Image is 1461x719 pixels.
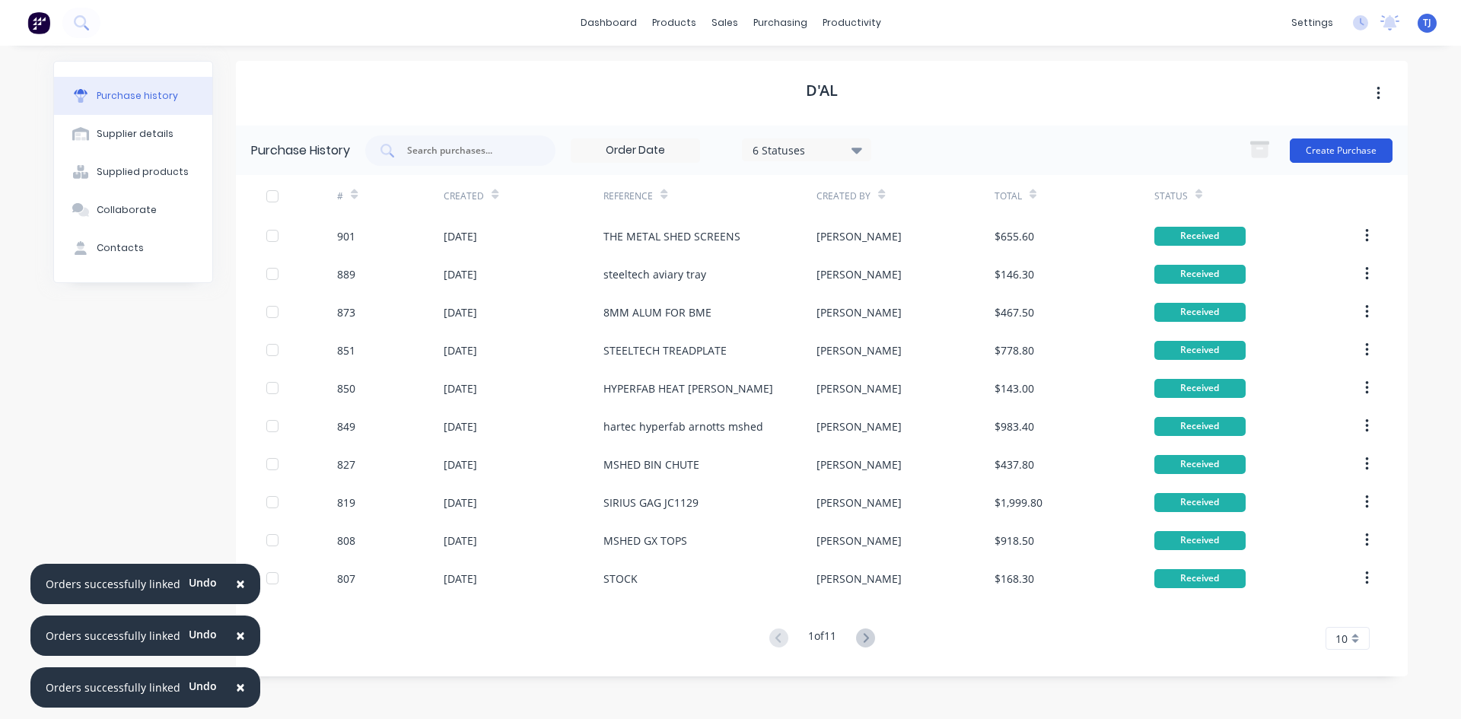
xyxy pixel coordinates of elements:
div: HYPERFAB HEAT [PERSON_NAME] [603,380,773,396]
div: [PERSON_NAME] [816,380,902,396]
div: Received [1154,265,1246,284]
div: 8MM ALUM FOR BME [603,304,711,320]
div: settings [1284,11,1341,34]
div: [DATE] [444,571,477,587]
div: Supplied products [97,165,189,179]
span: 10 [1335,631,1348,647]
div: [PERSON_NAME] [816,228,902,244]
div: Status [1154,189,1188,203]
div: MSHED GX TOPS [603,533,687,549]
div: $437.80 [995,457,1034,472]
div: 873 [337,304,355,320]
div: hartec hyperfab arnotts mshed [603,418,763,434]
div: Contacts [97,241,144,255]
button: Purchase history [54,77,212,115]
button: Create Purchase [1290,138,1393,163]
input: Search purchases... [406,143,532,158]
div: Purchase History [251,142,350,160]
div: Received [1154,493,1246,512]
div: Received [1154,341,1246,360]
div: [DATE] [444,342,477,358]
span: TJ [1423,16,1431,30]
div: [DATE] [444,533,477,549]
div: purchasing [746,11,815,34]
div: Reference [603,189,653,203]
div: # [337,189,343,203]
div: Supplier details [97,127,173,141]
div: [DATE] [444,228,477,244]
div: SIRIUS GAG JC1129 [603,495,699,511]
div: $918.50 [995,533,1034,549]
div: [DATE] [444,495,477,511]
div: [PERSON_NAME] [816,533,902,549]
span: × [236,676,245,698]
div: 827 [337,457,355,472]
div: [DATE] [444,457,477,472]
button: Contacts [54,229,212,267]
img: Factory [27,11,50,34]
div: products [645,11,704,34]
div: [PERSON_NAME] [816,304,902,320]
div: Orders successfully linked [46,576,180,592]
div: Received [1154,303,1246,322]
button: Close [221,618,260,654]
div: $467.50 [995,304,1034,320]
div: STOCK [603,571,638,587]
div: Received [1154,569,1246,588]
div: THE METAL SHED SCREENS [603,228,740,244]
div: 819 [337,495,355,511]
div: Created By [816,189,871,203]
div: 808 [337,533,355,549]
div: $143.00 [995,380,1034,396]
button: Supplier details [54,115,212,153]
div: $778.80 [995,342,1034,358]
div: 850 [337,380,355,396]
div: Received [1154,379,1246,398]
button: Collaborate [54,191,212,229]
div: Received [1154,455,1246,474]
div: Created [444,189,484,203]
span: × [236,573,245,594]
button: Undo [180,675,225,698]
div: Collaborate [97,203,157,217]
div: [PERSON_NAME] [816,418,902,434]
input: Order Date [571,139,699,162]
button: Undo [180,571,225,594]
div: 849 [337,418,355,434]
div: Purchase history [97,89,178,103]
div: 851 [337,342,355,358]
div: $983.40 [995,418,1034,434]
div: STEELTECH TREADPLATE [603,342,727,358]
div: [PERSON_NAME] [816,266,902,282]
div: [DATE] [444,418,477,434]
div: 807 [337,571,355,587]
div: [DATE] [444,304,477,320]
div: Orders successfully linked [46,628,180,644]
div: 889 [337,266,355,282]
div: Total [995,189,1022,203]
div: [DATE] [444,380,477,396]
div: 901 [337,228,355,244]
button: Close [221,566,260,603]
button: Close [221,670,260,706]
div: Orders successfully linked [46,679,180,695]
div: 1 of 11 [808,628,836,650]
div: sales [704,11,746,34]
h1: D'AL [806,81,838,100]
div: $168.30 [995,571,1034,587]
div: MSHED BIN CHUTE [603,457,699,472]
div: 6 Statuses [753,142,861,157]
div: [PERSON_NAME] [816,342,902,358]
button: Undo [180,623,225,646]
div: steeltech aviary tray [603,266,706,282]
div: $655.60 [995,228,1034,244]
div: [PERSON_NAME] [816,495,902,511]
div: [PERSON_NAME] [816,571,902,587]
div: Received [1154,531,1246,550]
button: Supplied products [54,153,212,191]
span: × [236,625,245,646]
div: [PERSON_NAME] [816,457,902,472]
div: $146.30 [995,266,1034,282]
div: [DATE] [444,266,477,282]
div: Received [1154,417,1246,436]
